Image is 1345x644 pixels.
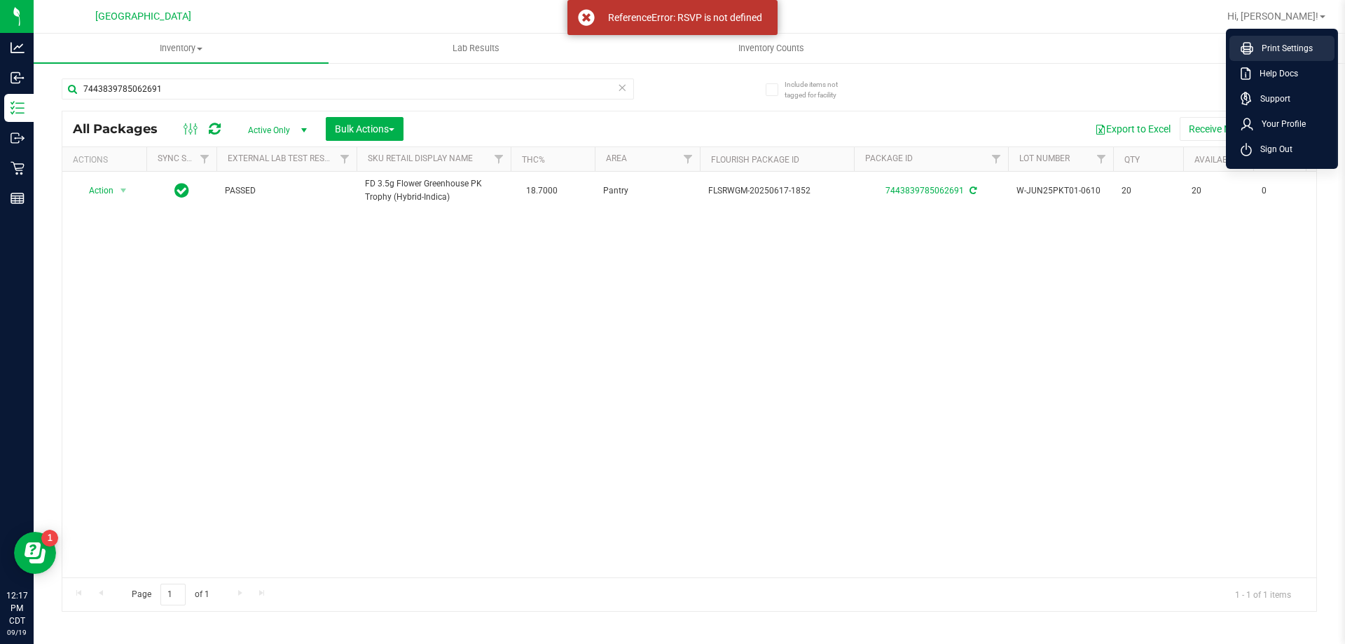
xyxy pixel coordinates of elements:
[158,153,212,163] a: Sync Status
[326,117,403,141] button: Bulk Actions
[34,42,329,55] span: Inventory
[225,184,348,198] span: PASSED
[1229,137,1334,162] li: Sign Out
[719,42,823,55] span: Inventory Counts
[1122,184,1175,198] span: 20
[623,34,918,63] a: Inventory Counts
[1192,184,1245,198] span: 20
[73,155,141,165] div: Actions
[329,34,623,63] a: Lab Results
[1224,584,1302,605] span: 1 - 1 of 1 items
[41,530,58,547] iframe: Resource center unread badge
[62,78,634,100] input: Search Package ID, Item Name, SKU, Lot or Part Number...
[1019,153,1070,163] a: Lot Number
[1251,67,1298,81] span: Help Docs
[11,161,25,175] inline-svg: Retail
[1016,184,1105,198] span: W-JUN25PKT01-0610
[228,153,338,163] a: External Lab Test Result
[785,79,855,100] span: Include items not tagged for facility
[677,147,700,171] a: Filter
[1241,92,1329,106] a: Support
[11,131,25,145] inline-svg: Outbound
[11,71,25,85] inline-svg: Inbound
[1227,11,1318,22] span: Hi, [PERSON_NAME]!
[6,589,27,627] p: 12:17 PM CDT
[865,153,913,163] a: Package ID
[193,147,216,171] a: Filter
[519,181,565,201] span: 18.7000
[985,147,1008,171] a: Filter
[1262,184,1315,198] span: 0
[488,147,511,171] a: Filter
[606,153,627,163] a: Area
[1194,155,1236,165] a: Available
[335,123,394,135] span: Bulk Actions
[34,34,329,63] a: Inventory
[120,584,221,605] span: Page of 1
[1241,67,1329,81] a: Help Docs
[160,584,186,605] input: 1
[333,147,357,171] a: Filter
[95,11,191,22] span: [GEOGRAPHIC_DATA]
[603,184,691,198] span: Pantry
[11,101,25,115] inline-svg: Inventory
[76,181,114,200] span: Action
[1253,41,1313,55] span: Print Settings
[6,627,27,638] p: 09/19
[11,191,25,205] inline-svg: Reports
[14,532,56,574] iframe: Resource center
[1253,117,1306,131] span: Your Profile
[711,155,799,165] a: Flourish Package ID
[708,184,846,198] span: FLSRWGM-20250617-1852
[174,181,189,200] span: In Sync
[434,42,518,55] span: Lab Results
[1180,117,1295,141] button: Receive Non-Cannabis
[885,186,964,196] a: 7443839785062691
[522,155,545,165] a: THC%
[11,41,25,55] inline-svg: Analytics
[967,186,977,196] span: Sync from Compliance System
[1124,155,1140,165] a: Qty
[617,78,627,97] span: Clear
[115,181,132,200] span: select
[602,11,767,25] div: ReferenceError: RSVP is not defined
[368,153,473,163] a: Sku Retail Display Name
[1252,92,1290,106] span: Support
[365,177,502,204] span: FD 3.5g Flower Greenhouse PK Trophy (Hybrid-Indica)
[1086,117,1180,141] button: Export to Excel
[1090,147,1113,171] a: Filter
[73,121,172,137] span: All Packages
[1252,142,1292,156] span: Sign Out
